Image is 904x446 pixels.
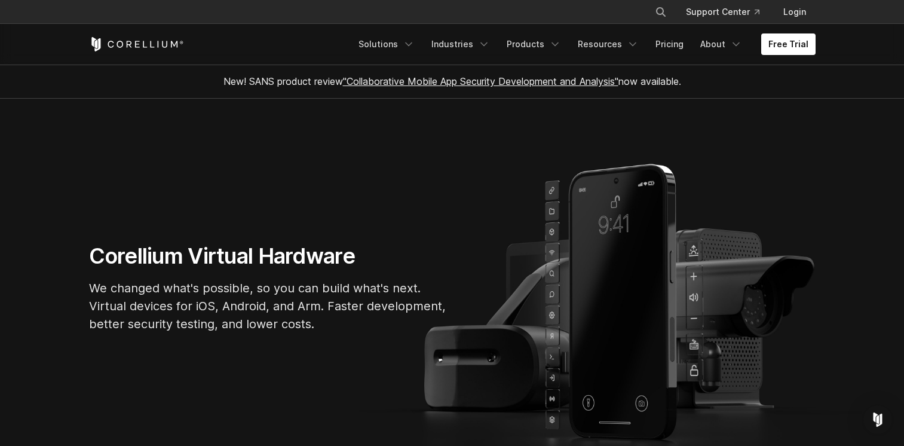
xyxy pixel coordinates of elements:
[863,405,892,434] div: Open Intercom Messenger
[89,243,448,270] h1: Corellium Virtual Hardware
[351,33,422,55] a: Solutions
[641,1,816,23] div: Navigation Menu
[351,33,816,55] div: Navigation Menu
[648,33,691,55] a: Pricing
[761,33,816,55] a: Free Trial
[343,75,618,87] a: "Collaborative Mobile App Security Development and Analysis"
[223,75,681,87] span: New! SANS product review now available.
[500,33,568,55] a: Products
[693,33,749,55] a: About
[676,1,769,23] a: Support Center
[424,33,497,55] a: Industries
[89,279,448,333] p: We changed what's possible, so you can build what's next. Virtual devices for iOS, Android, and A...
[774,1,816,23] a: Login
[89,37,184,51] a: Corellium Home
[650,1,672,23] button: Search
[571,33,646,55] a: Resources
